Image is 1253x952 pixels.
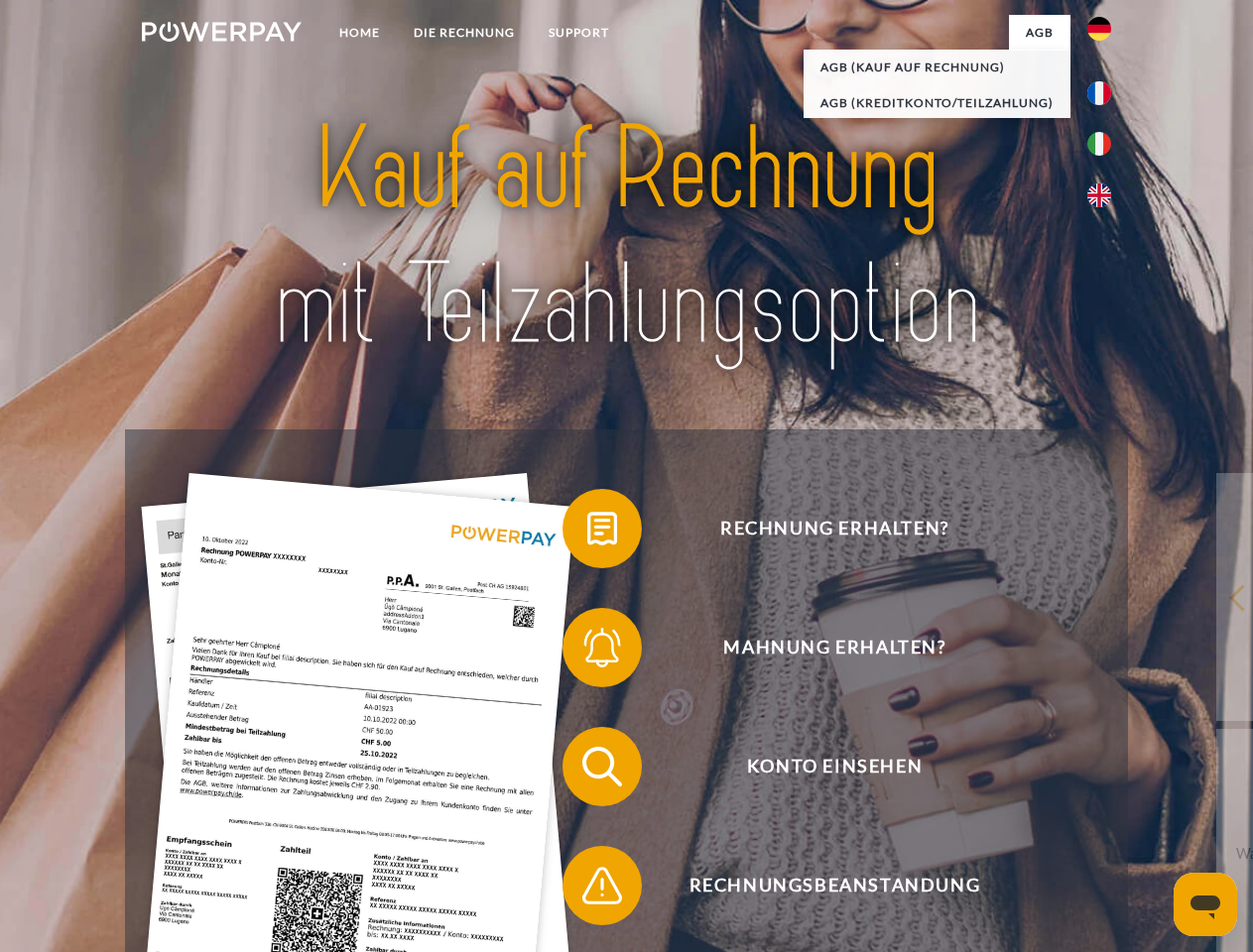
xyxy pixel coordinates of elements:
img: en [1087,183,1111,207]
img: title-powerpay_de.svg [189,95,1064,380]
button: Konto einsehen [563,727,1078,806]
a: DIE RECHNUNG [397,15,532,51]
a: Home [322,15,397,51]
img: qb_search.svg [577,742,627,791]
img: qb_bell.svg [577,623,627,672]
button: Mahnung erhalten? [563,608,1078,687]
a: agb [1009,15,1070,51]
img: qb_warning.svg [577,861,627,910]
button: Rechnungsbeanstandung [563,846,1078,925]
span: Rechnung erhalten? [591,489,1077,568]
span: Konto einsehen [591,727,1077,806]
img: de [1087,17,1111,41]
iframe: Schaltfläche zum Öffnen des Messaging-Fensters [1174,873,1237,936]
span: Mahnung erhalten? [591,608,1077,687]
img: fr [1087,81,1111,105]
img: logo-powerpay-white.svg [142,22,302,42]
img: qb_bill.svg [577,504,627,553]
span: Rechnungsbeanstandung [591,846,1077,925]
button: Rechnung erhalten? [563,489,1078,568]
a: AGB (Kreditkonto/Teilzahlung) [804,85,1070,121]
img: it [1087,132,1111,156]
a: SUPPORT [532,15,626,51]
a: AGB (Kauf auf Rechnung) [804,50,1070,85]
